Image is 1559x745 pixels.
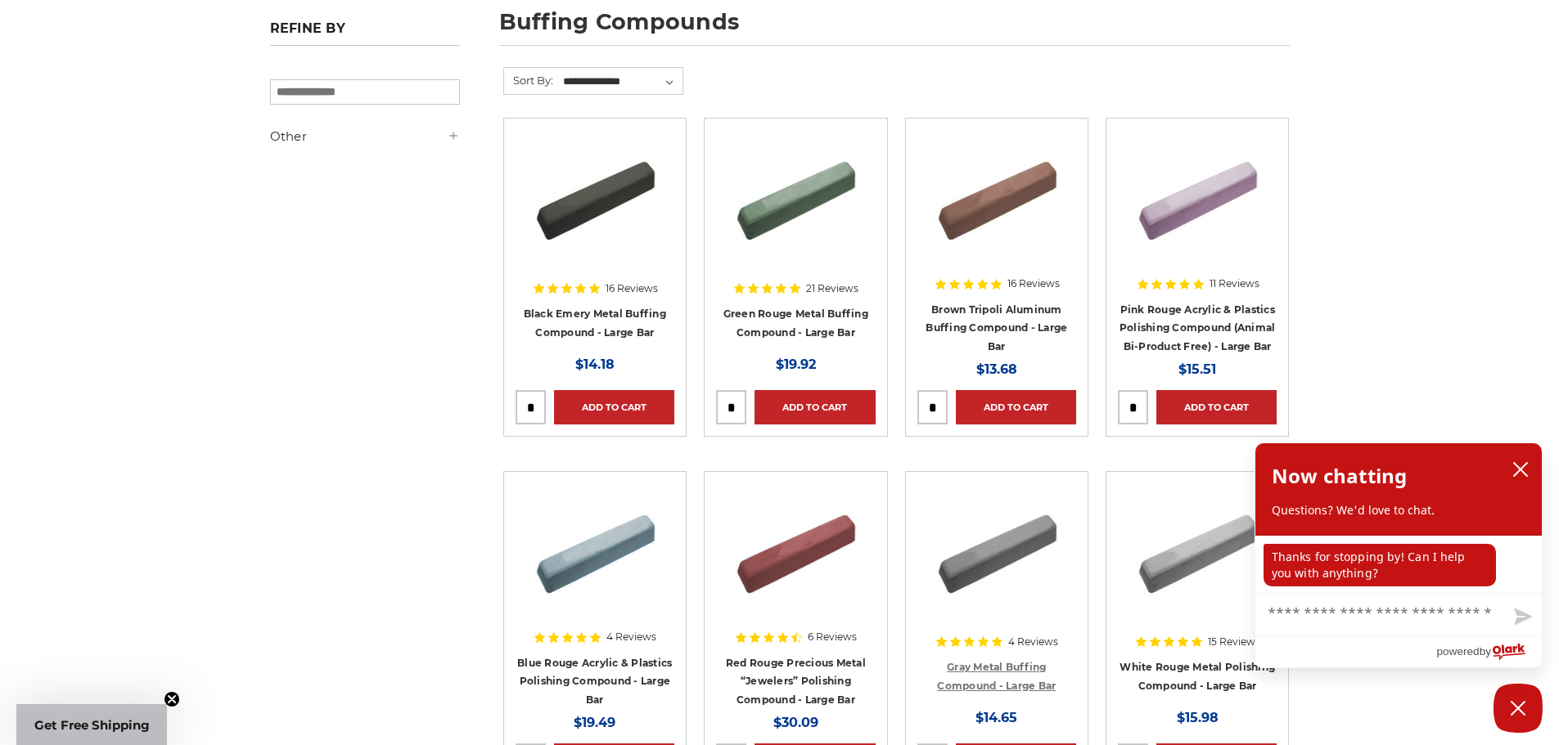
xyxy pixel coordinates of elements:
[730,483,861,614] img: Red Rouge Jewelers Buffing Compound
[917,483,1076,642] a: Gray Buffing Compound
[575,357,615,372] span: $14.18
[164,691,180,707] button: Close teaser
[773,715,818,730] span: $30.09
[561,70,683,94] select: Sort By:
[1008,637,1058,647] span: 4 Reviews
[1480,641,1491,662] span: by
[1507,457,1534,482] button: close chatbox
[606,284,658,294] span: 16 Reviews
[931,483,1062,614] img: Gray Buffing Compound
[516,130,674,289] a: Black Stainless Steel Buffing Compound
[504,68,553,92] label: Sort By:
[726,657,866,706] a: Red Rouge Precious Metal “Jewelers” Polishing Compound - Large Bar
[1436,641,1479,662] span: powered
[270,127,460,146] h5: Other
[1177,710,1219,725] span: $15.98
[1494,684,1543,733] button: Close Chatbox
[1156,390,1277,424] a: Add to Cart
[16,704,167,745] div: Get Free ShippingClose teaser
[716,483,875,642] a: Red Rouge Jewelers Buffing Compound
[517,657,672,706] a: Blue Rouge Acrylic & Plastics Polishing Compound - Large Bar
[976,361,1017,377] span: $13.68
[776,357,816,372] span: $19.92
[1132,483,1263,614] img: White Rouge Buffing Compound
[270,20,460,46] h5: Refine by
[723,307,868,339] a: Green Rouge Metal Buffing Compound - Large Bar
[716,130,875,289] a: Green Rouge Aluminum Buffing Compound
[1178,361,1216,377] span: $15.51
[1118,483,1277,642] a: White Rouge Buffing Compound
[574,715,615,730] span: $19.49
[806,284,858,294] span: 21 Reviews
[1120,661,1275,692] a: White Rouge Metal Polishing Compound - Large Bar
[1118,130,1277,289] a: Pink Plastic Polishing Compound
[1132,130,1263,261] img: Pink Plastic Polishing Compound
[524,307,666,339] a: Black Emery Metal Buffing Compound - Large Bar
[1264,544,1496,586] p: Thanks for stopping by! Can I help you with anything?
[926,303,1067,352] a: Brown Tripoli Aluminum Buffing Compound - Large Bar
[499,11,1290,46] h1: buffing compounds
[1255,536,1542,593] div: chat
[1501,599,1542,636] button: Send message
[529,130,660,261] img: Black Stainless Steel Buffing Compound
[937,661,1056,692] a: Gray Metal Buffing Compound - Large Bar
[529,483,660,614] img: Blue rouge polishing compound
[976,710,1017,725] span: $14.65
[956,390,1076,424] a: Add to Cart
[516,483,674,642] a: Blue rouge polishing compound
[1208,637,1260,647] span: 15 Reviews
[730,130,861,261] img: Green Rouge Aluminum Buffing Compound
[1436,637,1542,667] a: Powered by Olark
[755,390,875,424] a: Add to Cart
[917,130,1076,289] a: Brown Tripoli Aluminum Buffing Compound
[1120,303,1276,352] a: Pink Rouge Acrylic & Plastics Polishing Compound (Animal Bi-Product Free) - Large Bar
[1272,502,1525,518] p: Questions? We'd love to chat.
[931,130,1062,261] img: Brown Tripoli Aluminum Buffing Compound
[1255,442,1543,668] div: olark chatbox
[1272,460,1407,492] h2: Now chatting
[554,390,674,424] a: Add to Cart
[34,717,150,733] span: Get Free Shipping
